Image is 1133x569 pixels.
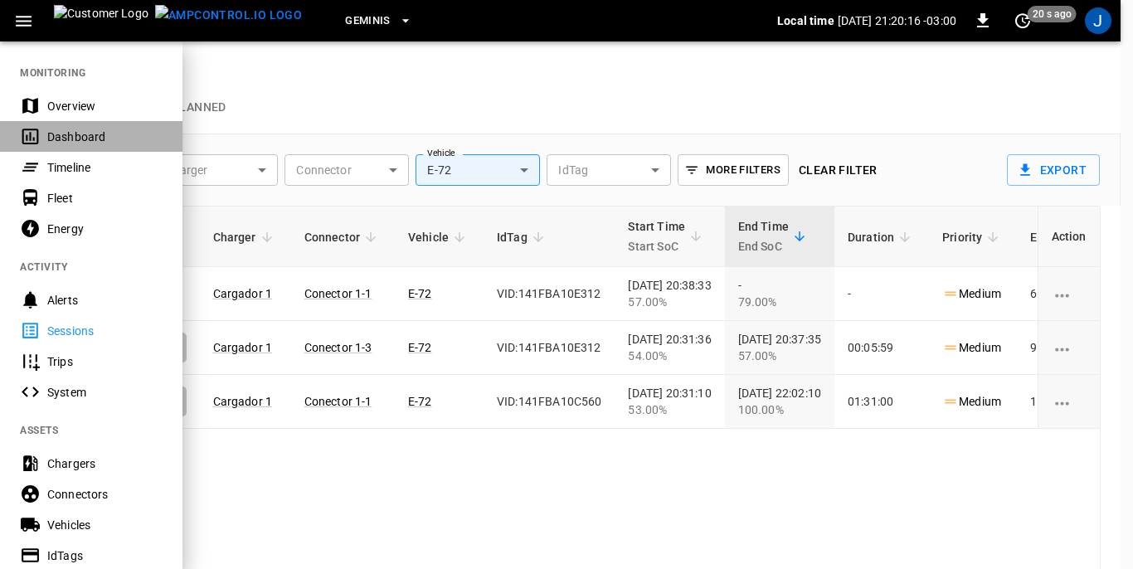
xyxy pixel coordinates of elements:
[1028,6,1077,22] span: 20 s ago
[47,486,163,503] div: Connectors
[47,455,163,472] div: Chargers
[47,292,163,309] div: Alerts
[47,547,163,564] div: IdTags
[47,353,163,370] div: Trips
[155,5,302,26] img: ampcontrol.io logo
[47,98,163,114] div: Overview
[54,5,148,36] img: Customer Logo
[47,221,163,237] div: Energy
[777,12,834,29] p: Local time
[47,384,163,401] div: System
[47,129,163,145] div: Dashboard
[1009,7,1036,34] button: set refresh interval
[47,159,163,176] div: Timeline
[345,12,391,31] span: Geminis
[1085,7,1111,34] div: profile-icon
[838,12,956,29] p: [DATE] 21:20:16 -03:00
[47,517,163,533] div: Vehicles
[47,190,163,207] div: Fleet
[47,323,163,339] div: Sessions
